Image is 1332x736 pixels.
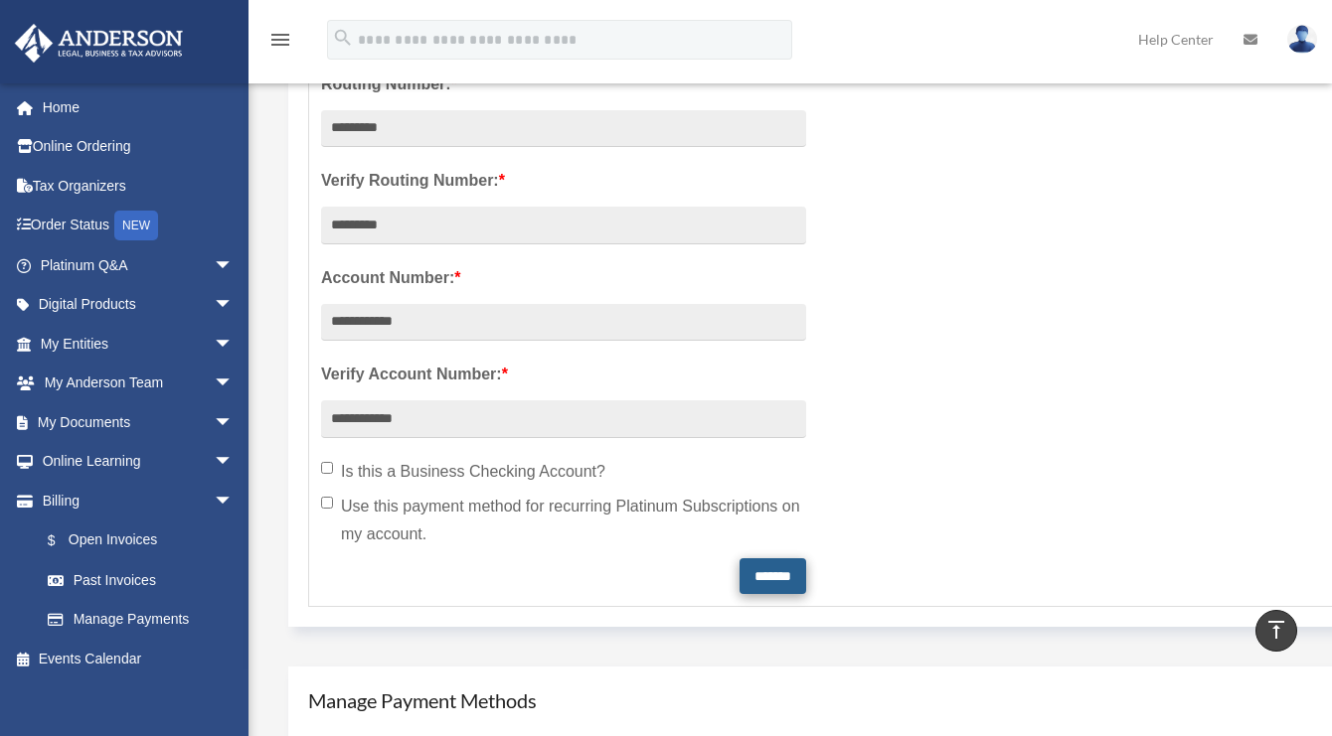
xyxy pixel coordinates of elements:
[214,402,253,443] span: arrow_drop_down
[14,481,263,520] a: Billingarrow_drop_down
[14,402,263,442] a: My Documentsarrow_drop_down
[1264,618,1288,642] i: vertical_align_top
[214,364,253,404] span: arrow_drop_down
[321,493,806,548] label: Use this payment method for recurring Platinum Subscriptions on my account.
[321,462,333,474] input: Is this a Business Checking Account?
[321,264,806,292] label: Account Number:
[1287,25,1317,54] img: User Pic
[9,24,189,63] img: Anderson Advisors Platinum Portal
[14,166,263,206] a: Tax Organizers
[14,87,263,127] a: Home
[14,206,263,246] a: Order StatusNEW
[214,481,253,521] span: arrow_drop_down
[28,560,263,600] a: Past Invoices
[14,245,263,285] a: Platinum Q&Aarrow_drop_down
[332,27,354,49] i: search
[321,458,806,486] label: Is this a Business Checking Account?
[214,285,253,326] span: arrow_drop_down
[14,127,263,167] a: Online Ordering
[321,71,806,98] label: Routing Number:
[214,442,253,483] span: arrow_drop_down
[268,28,292,52] i: menu
[321,361,806,388] label: Verify Account Number:
[321,497,333,509] input: Use this payment method for recurring Platinum Subscriptions on my account.
[1255,610,1297,652] a: vertical_align_top
[14,324,263,364] a: My Entitiesarrow_drop_down
[28,600,253,640] a: Manage Payments
[14,285,263,325] a: Digital Productsarrow_drop_down
[114,211,158,240] div: NEW
[28,520,263,561] a: $Open Invoices
[268,35,292,52] a: menu
[321,167,806,195] label: Verify Routing Number:
[14,364,263,403] a: My Anderson Teamarrow_drop_down
[59,528,69,553] span: $
[14,639,263,678] a: Events Calendar
[214,245,253,286] span: arrow_drop_down
[214,324,253,365] span: arrow_drop_down
[14,442,263,482] a: Online Learningarrow_drop_down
